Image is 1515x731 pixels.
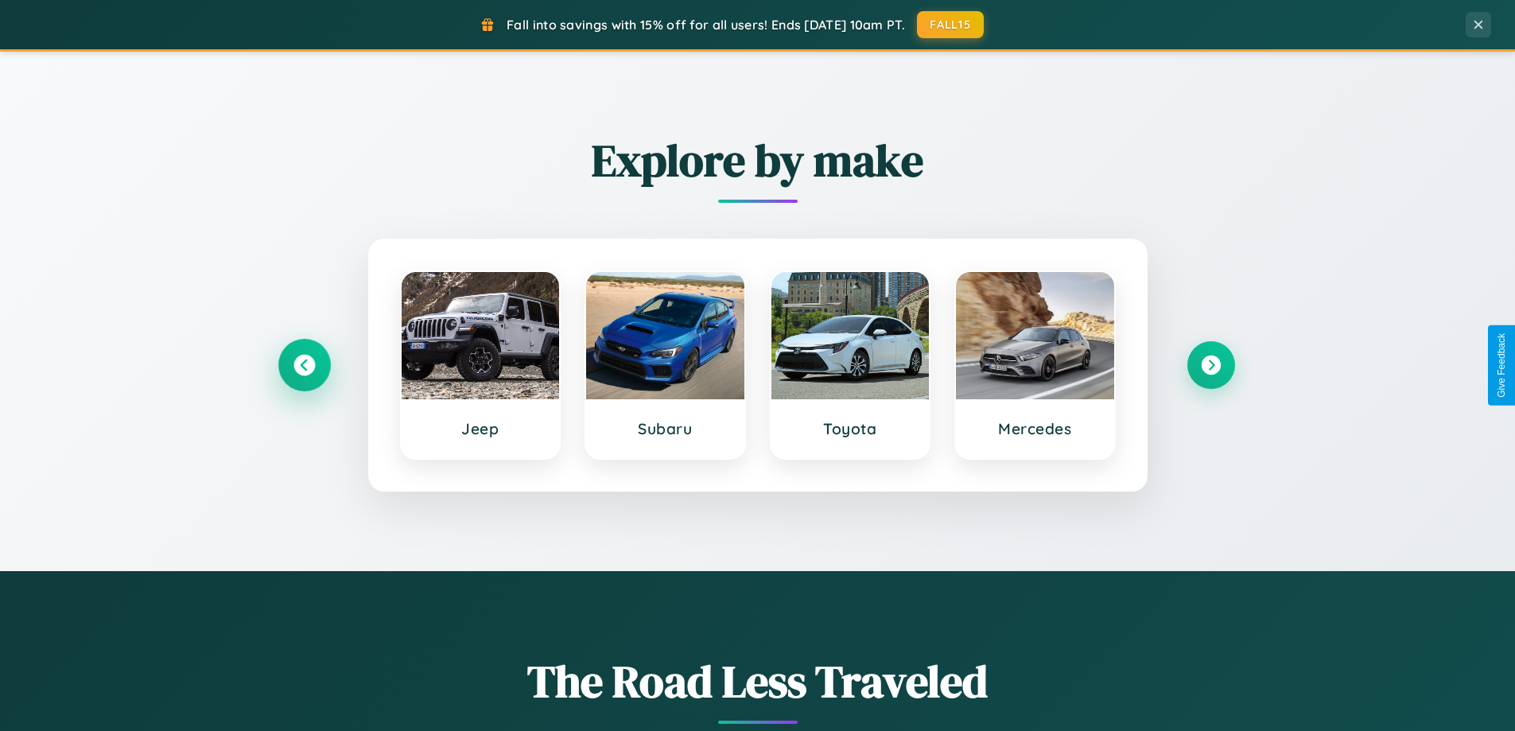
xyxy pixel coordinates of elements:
h3: Jeep [418,419,544,438]
span: Fall into savings with 15% off for all users! Ends [DATE] 10am PT. [507,17,905,33]
h3: Mercedes [972,419,1098,438]
h3: Toyota [787,419,914,438]
h2: Explore by make [281,130,1235,191]
h1: The Road Less Traveled [281,651,1235,712]
div: Give Feedback [1496,333,1507,398]
button: FALL15 [917,11,984,38]
h3: Subaru [602,419,728,438]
